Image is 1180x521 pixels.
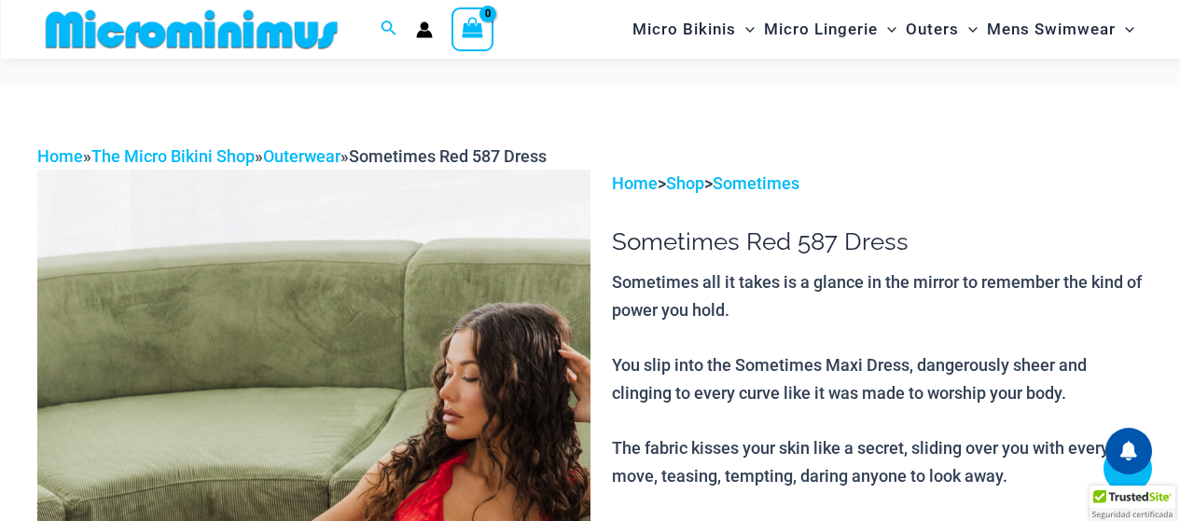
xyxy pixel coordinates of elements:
a: Home [612,173,658,193]
span: Micro Bikinis [632,6,736,53]
a: View Shopping Cart, empty [451,7,494,50]
a: Micro BikinisMenu ToggleMenu Toggle [628,6,759,53]
span: Outers [906,6,959,53]
nav: Site Navigation [625,3,1143,56]
img: MM SHOP LOGO FLAT [38,8,345,50]
span: Menu Toggle [736,6,755,53]
span: Mens Swimwear [987,6,1116,53]
a: OutersMenu ToggleMenu Toggle [901,6,982,53]
a: Search icon link [381,18,397,41]
p: > > [612,170,1143,198]
a: Sometimes [713,173,799,193]
span: Sometimes Red 587 Dress [349,146,547,166]
a: Shop [666,173,704,193]
a: Account icon link [416,21,433,38]
a: Outerwear [263,146,340,166]
span: Menu Toggle [878,6,896,53]
a: Home [37,146,83,166]
h1: Sometimes Red 587 Dress [612,227,1143,256]
a: The Micro Bikini Shop [91,146,255,166]
a: Micro LingerieMenu ToggleMenu Toggle [759,6,901,53]
a: Mens SwimwearMenu ToggleMenu Toggle [982,6,1139,53]
span: » » » [37,146,547,166]
div: TrustedSite Certified [1090,486,1175,521]
span: Micro Lingerie [764,6,878,53]
span: Menu Toggle [1116,6,1134,53]
span: Menu Toggle [959,6,978,53]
